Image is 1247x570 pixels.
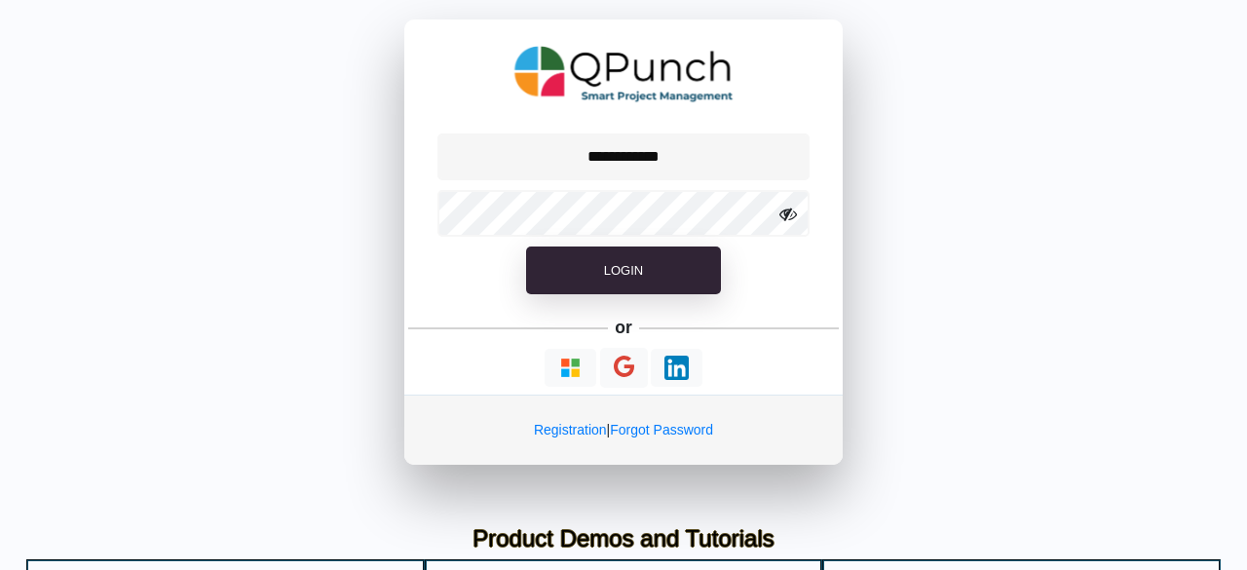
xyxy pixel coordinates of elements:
h5: or [612,314,636,341]
img: QPunch [514,39,734,109]
a: Forgot Password [610,422,713,437]
div: | [404,395,843,465]
img: Loading... [664,356,689,380]
button: Continue With Microsoft Azure [545,349,596,387]
h3: Product Demos and Tutorials [41,525,1206,553]
a: Registration [534,422,607,437]
img: Loading... [558,356,583,380]
button: Continue With LinkedIn [651,349,702,387]
span: Login [604,263,643,278]
button: Continue With Google [600,348,648,388]
button: Login [526,247,721,295]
